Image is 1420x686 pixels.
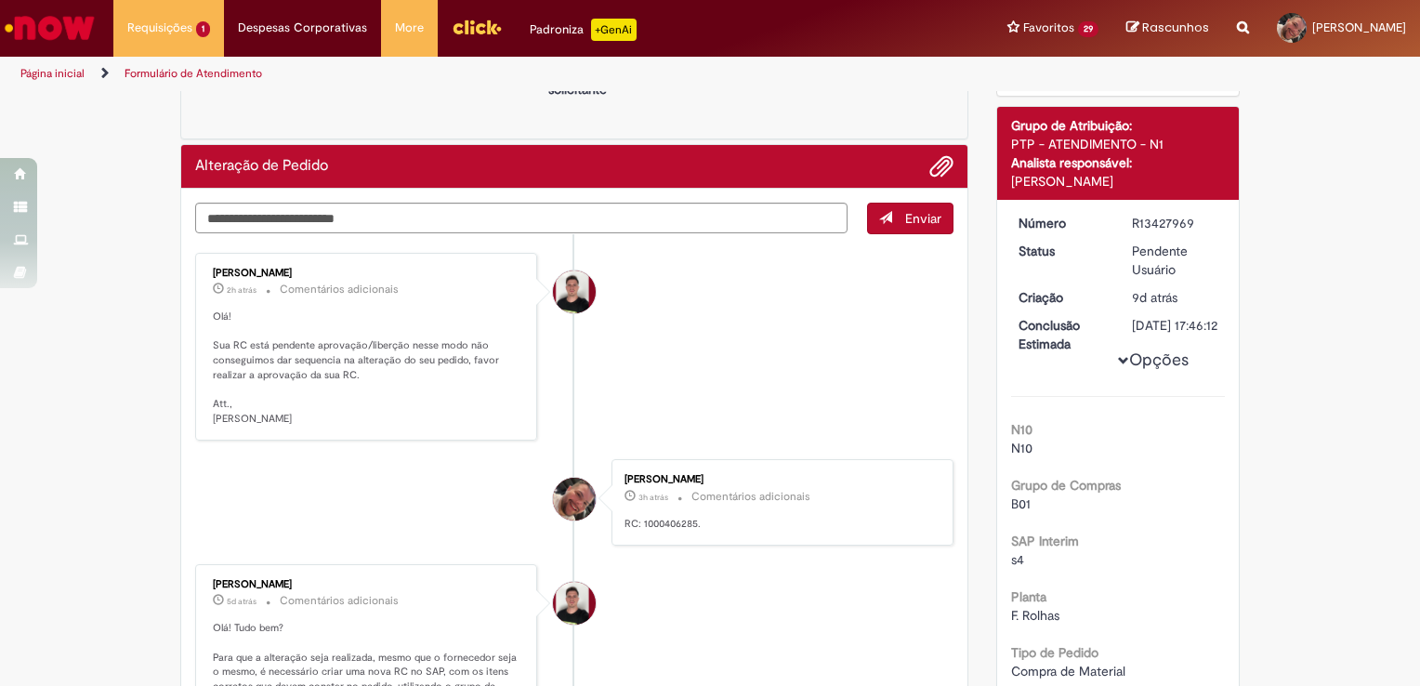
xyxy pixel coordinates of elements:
[1011,495,1031,512] span: B01
[1005,214,1119,232] dt: Número
[280,593,399,609] small: Comentários adicionais
[553,478,596,521] div: Rubem Ferreira Cohen Neto
[213,579,522,590] div: [PERSON_NAME]
[1011,440,1032,456] span: N10
[1011,477,1121,494] b: Grupo de Compras
[1312,20,1406,35] span: [PERSON_NAME]
[227,596,256,607] span: 5d atrás
[280,282,399,297] small: Comentários adicionais
[125,66,262,81] a: Formulário de Atendimento
[1005,288,1119,307] dt: Criação
[1011,588,1046,605] b: Planta
[195,203,848,234] textarea: Digite sua mensagem aqui...
[227,596,256,607] time: 22/08/2025 14:36:00
[195,158,328,175] h2: Alteração de Pedido Histórico de tíquete
[1126,20,1209,37] a: Rascunhos
[691,489,810,505] small: Comentários adicionais
[1011,421,1032,438] b: N10
[1011,116,1226,135] div: Grupo de Atribuição:
[127,19,192,37] span: Requisições
[1078,21,1098,37] span: 29
[625,517,934,532] p: RC: 1000406285.
[553,582,596,625] div: Matheus Henrique Drudi
[1011,135,1226,153] div: PTP - ATENDIMENTO - N1
[1011,663,1125,679] span: Compra de Material
[452,13,502,41] img: click_logo_yellow_360x200.png
[1011,172,1226,191] div: [PERSON_NAME]
[929,154,953,178] button: Adicionar anexos
[227,284,256,296] time: 27/08/2025 12:19:40
[638,492,668,503] span: 3h atrás
[213,310,522,427] p: Olá! Sua RC está pendente aprovação/liberção nesse modo não conseguimos dar sequencia na alteraçã...
[1011,644,1098,661] b: Tipo de Pedido
[2,9,98,46] img: ServiceNow
[1132,316,1218,335] div: [DATE] 17:46:12
[238,19,367,37] span: Despesas Corporativas
[1005,242,1119,260] dt: Status
[14,57,933,91] ul: Trilhas de página
[1142,19,1209,36] span: Rascunhos
[638,492,668,503] time: 27/08/2025 11:08:32
[1132,288,1218,307] div: 19/08/2025 11:09:23
[1011,533,1079,549] b: SAP Interim
[591,19,637,41] p: +GenAi
[1132,242,1218,279] div: Pendente Usuário
[1005,316,1119,353] dt: Conclusão Estimada
[905,210,941,227] span: Enviar
[20,66,85,81] a: Página inicial
[625,474,934,485] div: [PERSON_NAME]
[553,270,596,313] div: Matheus Henrique Drudi
[867,203,953,234] button: Enviar
[395,19,424,37] span: More
[1132,289,1177,306] time: 19/08/2025 10:09:23
[1132,214,1218,232] div: R13427969
[1023,19,1074,37] span: Favoritos
[227,284,256,296] span: 2h atrás
[1011,551,1024,568] span: s4
[1132,289,1177,306] span: 9d atrás
[1011,153,1226,172] div: Analista responsável:
[1011,607,1059,624] span: F. Rolhas
[196,21,210,37] span: 1
[213,268,522,279] div: [PERSON_NAME]
[530,19,637,41] div: Padroniza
